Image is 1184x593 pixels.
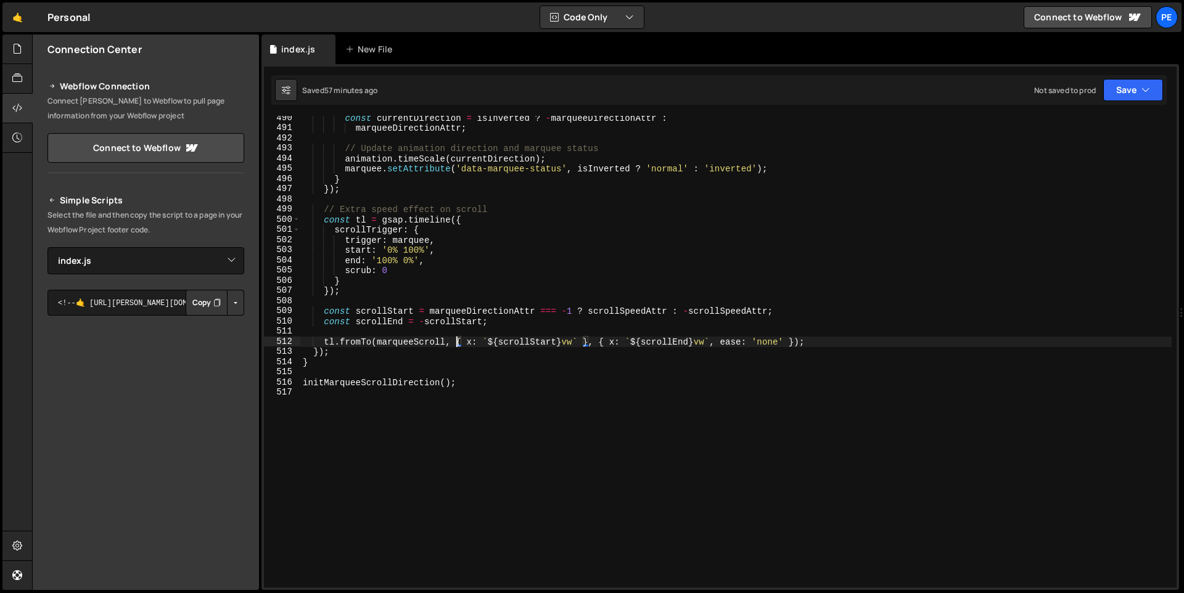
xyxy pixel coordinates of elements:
[281,43,315,55] div: index.js
[264,276,300,286] div: 506
[264,153,300,164] div: 494
[264,357,300,367] div: 514
[47,43,142,56] h2: Connection Center
[47,193,244,208] h2: Simple Scripts
[186,290,244,316] div: Button group with nested dropdown
[1156,6,1178,28] a: Pe
[47,290,244,316] textarea: <!--🤙 [URL][PERSON_NAME][DOMAIN_NAME]> <script>document.addEventListener("DOMContentLoaded", func...
[264,285,300,296] div: 507
[264,224,300,235] div: 501
[264,337,300,347] div: 512
[264,113,300,123] div: 490
[1103,79,1163,101] button: Save
[47,455,245,566] iframe: YouTube video player
[264,194,300,205] div: 498
[264,174,300,184] div: 496
[186,290,228,316] button: Copy
[264,143,300,153] div: 493
[264,215,300,225] div: 500
[264,316,300,327] div: 510
[264,377,300,388] div: 516
[264,184,300,194] div: 497
[264,296,300,306] div: 508
[345,43,397,55] div: New File
[264,235,300,245] div: 502
[264,387,300,398] div: 517
[47,94,244,123] p: Connect [PERSON_NAME] to Webflow to pull page information from your Webflow project
[47,79,244,94] h2: Webflow Connection
[264,133,300,144] div: 492
[47,133,244,163] a: Connect to Webflow
[1024,6,1152,28] a: Connect to Webflow
[47,10,90,25] div: Personal
[264,326,300,337] div: 511
[264,123,300,133] div: 491
[264,346,300,357] div: 513
[47,336,245,447] iframe: YouTube video player
[264,367,300,377] div: 515
[47,208,244,237] p: Select the file and then copy the script to a page in your Webflow Project footer code.
[1034,85,1096,96] div: Not saved to prod
[264,163,300,174] div: 495
[264,245,300,255] div: 503
[540,6,644,28] button: Code Only
[264,265,300,276] div: 505
[302,85,377,96] div: Saved
[324,85,377,96] div: 57 minutes ago
[264,306,300,316] div: 509
[264,255,300,266] div: 504
[264,204,300,215] div: 499
[2,2,33,32] a: 🤙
